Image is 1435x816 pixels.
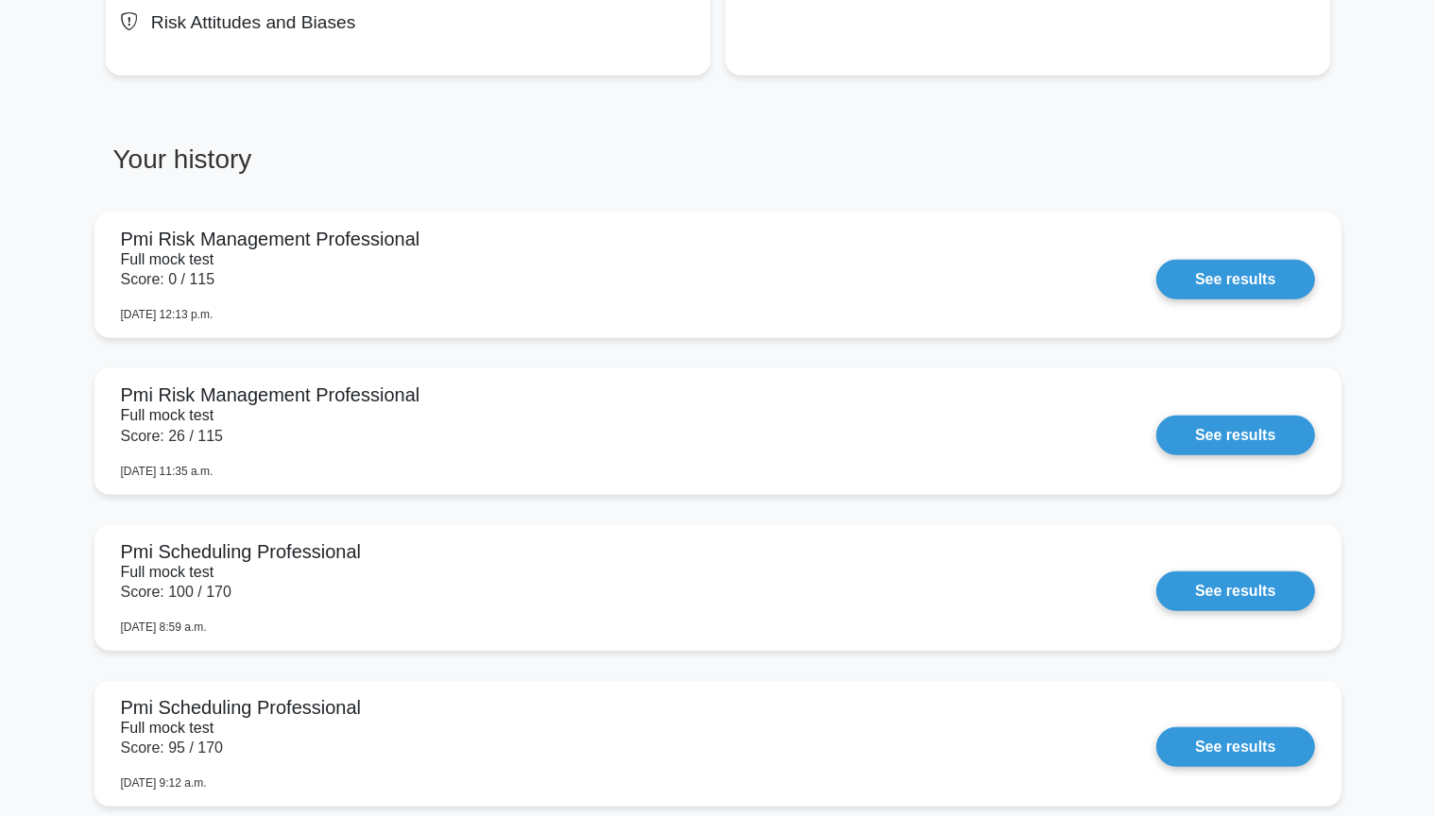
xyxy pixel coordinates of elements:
[1156,727,1314,767] a: See results
[1156,571,1314,611] a: See results
[106,144,707,191] h3: Your history
[121,8,695,38] div: Risk Attitudes and Biases
[1156,416,1314,455] a: See results
[1156,260,1314,299] a: See results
